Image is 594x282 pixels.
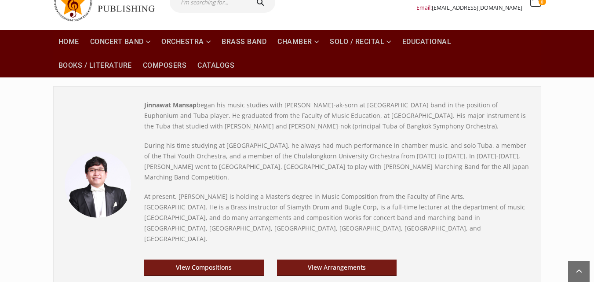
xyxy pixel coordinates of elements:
a: Composers [138,54,192,77]
a: Brass Band [216,30,272,54]
a: View Compositions [144,260,264,276]
a: [EMAIL_ADDRESS][DOMAIN_NAME] [432,4,522,11]
p: At present, [PERSON_NAME] is holding a Master’s degree in Music Composition from the Faculty of F... [144,191,530,244]
a: Chamber [272,30,324,54]
a: View Arrangements [277,260,397,276]
a: Educational [397,30,457,54]
a: Concert Band [85,30,156,54]
p: During his time studying at [GEOGRAPHIC_DATA], he always had much performance in chamber music, a... [144,140,530,183]
a: Orchestra [156,30,216,54]
a: Books / Literature [53,54,137,77]
a: Home [53,30,84,54]
img: Jinnawat Mansap_2 [65,151,131,218]
div: Email: [416,2,522,13]
a: Solo / Recital [324,30,397,54]
p: began his music studies with [PERSON_NAME]-ak-sorn at [GEOGRAPHIC_DATA] band in the position of E... [144,100,530,132]
a: Catalogs [192,54,240,77]
strong: Jinnawat Mansap [144,101,197,109]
